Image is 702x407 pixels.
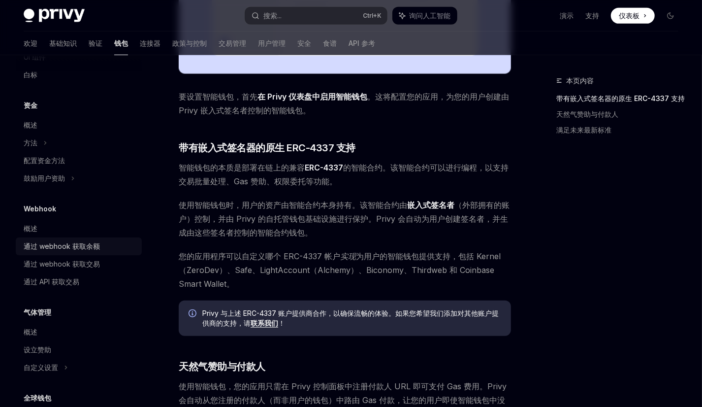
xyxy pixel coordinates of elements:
font: 仪表板 [619,11,639,20]
a: 验证 [89,32,102,55]
a: 白标 [16,66,142,84]
font: 通过 API 获取交易 [24,277,79,286]
a: 联系我们 [251,319,278,328]
a: 概述 [16,116,142,134]
a: 演示 [560,11,574,21]
a: 交易管理 [219,32,246,55]
button: 询问人工智能 [392,7,457,25]
font: 支持 [585,11,599,20]
a: 天然气赞助与付款人 [556,106,686,122]
font: 搜索... [263,11,282,20]
font: 鼓励用户资助 [24,174,65,182]
font: 政策与控制 [172,39,207,47]
font: 使用智能钱包时，用户的资产由智能合约本身持有。该智能合约由 [179,200,407,210]
font: 嵌入式签名者 [407,200,454,210]
font: ERC-4337 [305,163,343,172]
font: 概述 [24,121,37,129]
font: 欢迎 [24,39,37,47]
a: 通过 API 获取交易 [16,273,142,291]
img: 深色标志 [24,9,85,23]
font: 天然气赞助与付款人 [179,361,265,373]
a: ERC-4337 [305,163,343,173]
a: 政策与控制 [172,32,207,55]
font: 交易管理 [219,39,246,47]
a: 仪表板 [611,8,655,24]
font: Ctrl [363,12,373,19]
font: 实现 [340,251,356,261]
font: 通过 webhook 获取余额 [24,242,100,250]
a: 配置资金方法 [16,152,142,170]
font: 用户管理 [258,39,286,47]
font: Privy 与上述 ERC-4337 账户提供商合作，以确保流畅的体验。如果您希望我们添加对其他账户提供商的支持，请 [202,309,499,327]
a: 连接器 [140,32,160,55]
font: +K [373,12,382,19]
font: 概述 [24,328,37,336]
font: 带有嵌入式签名器的原生 ERC-4337 支持 [179,142,355,154]
a: 用户管理 [258,32,286,55]
font: 演示 [560,11,574,20]
font: ！ [278,319,285,327]
svg: 信息 [189,309,198,319]
a: 支持 [585,11,599,21]
font: 食谱 [323,39,337,47]
font: 设立赞助 [24,345,51,354]
a: 设立赞助 [16,341,142,359]
font: 要设置智能钱包，首先 [179,92,257,102]
font: 使用智能钱包，您的应用只需在 Privy 控制面板中注册付款人 URL 即可支付 Gas 费用。Privy 会自动从您注册的付款人（而非用户的钱包）中路由 Gas 付款，让您的用户 [179,381,507,405]
font: 资金 [24,101,37,109]
font: 配置资金方法 [24,156,65,165]
font: 自定义设置 [24,363,58,372]
a: 基础知识 [49,32,77,55]
font: 本页内容 [566,76,594,85]
font: 气体管理 [24,308,51,316]
font: 的智能合约。该智能合约可以进行编程，以支持交易批量处理、Gas 赞助、权限委托等功能。 [179,163,509,186]
a: 通过 webhook 获取余额 [16,237,142,255]
font: 基础知识 [49,39,77,47]
font: 为用户的智能钱包提供支持，包括 Kernel（ZeroDev）、Safe、LightAccount（Alchemy）、Biconomy、Thirdweb 和 Coinbase Smart Wal... [179,251,501,289]
font: 询问人工智能 [409,11,450,20]
a: 安全 [297,32,311,55]
font: 全球钱包 [24,394,51,402]
button: 搜索...Ctrl+K [245,7,388,25]
font: Webhook [24,204,56,213]
font: 概述 [24,224,37,233]
a: 概述 [16,220,142,237]
font: 白标 [24,70,37,79]
font: 天然气赞助与付款人 [556,110,618,118]
a: 带有嵌入式签名器的原生 ERC-4337 支持 [556,91,686,106]
font: 满足未来最新标准 [556,126,611,134]
a: 钱包 [114,32,128,55]
font: 您的应用程序可以自定义哪个 ERC-4337 帐户 [179,251,340,261]
font: 连接器 [140,39,160,47]
a: 通过 webhook 获取交易 [16,255,142,273]
font: 方法 [24,138,37,147]
a: API 参考 [349,32,375,55]
font: 安全 [297,39,311,47]
a: 在 Privy 仪表盘中启用智能钱包 [257,92,367,102]
font: API 参考 [349,39,375,47]
font: 智能钱包的本质是部署在链上的兼容 [179,163,305,172]
font: 通过 webhook 获取交易 [24,260,100,268]
a: 满足未来最新标准 [556,122,686,138]
a: 食谱 [323,32,337,55]
font: 验证 [89,39,102,47]
font: （外部拥有的账户）控制，并由 Privy 的自托管钱包基础设施进行保护。Privy 会自动为用户创建签名者，并生成由这些签名者控制的智能合约钱包。 [179,200,510,237]
font: 带有嵌入式签名器的原生 ERC-4337 支持 [556,94,685,102]
a: 概述 [16,323,142,341]
font: 在 Privy 仪表盘中启用智能钱包 [257,92,367,102]
a: 欢迎 [24,32,37,55]
button: 切换暗模式 [663,8,678,24]
font: 钱包 [114,39,128,47]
